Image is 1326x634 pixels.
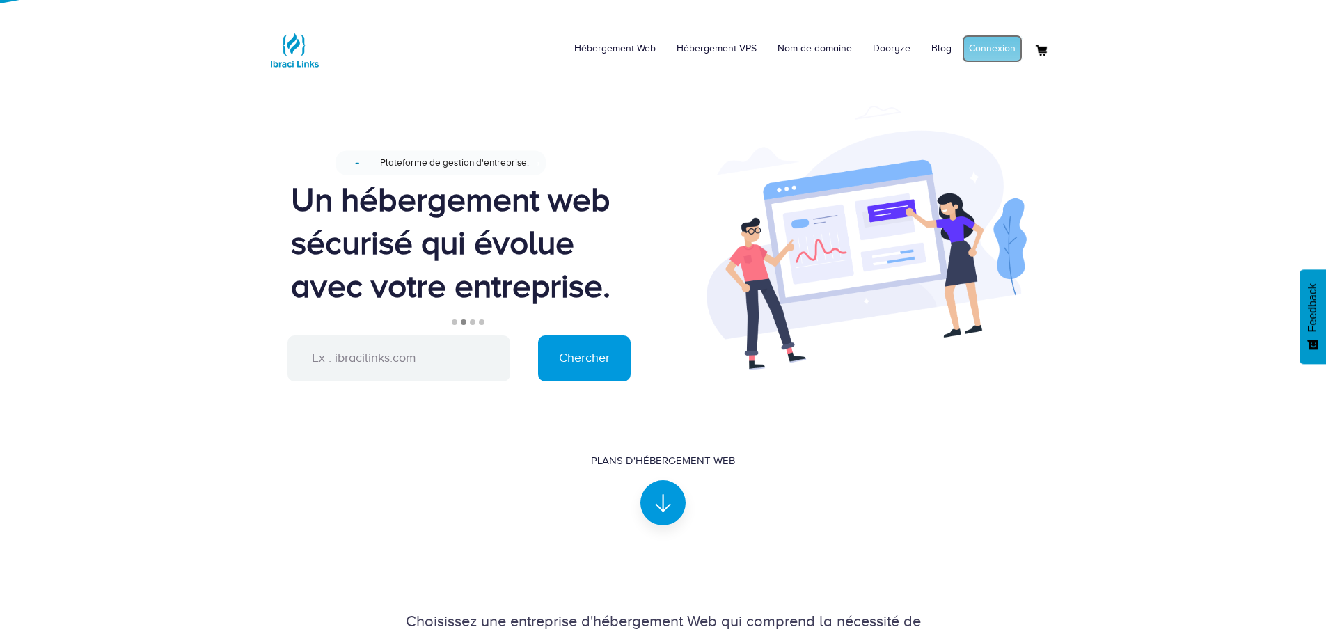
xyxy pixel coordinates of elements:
[767,28,862,70] a: Nom de domaine
[287,335,510,381] input: Ex : ibracilinks.com
[335,148,598,178] a: NouveauPlateforme de gestion d'entreprise.
[1307,283,1319,332] span: Feedback
[921,28,962,70] a: Blog
[267,10,322,78] a: Logo Ibraci Links
[1300,269,1326,364] button: Feedback - Afficher l’enquête
[564,28,666,70] a: Hébergement Web
[591,454,735,468] div: Plans d'hébergement Web
[666,28,767,70] a: Hébergement VPS
[267,22,322,78] img: Logo Ibraci Links
[291,178,642,308] div: Un hébergement web sécurisé qui évolue avec votre entreprise.
[962,35,1023,63] a: Connexion
[591,454,735,514] a: Plans d'hébergement Web
[379,157,528,168] span: Plateforme de gestion d'entreprise.
[862,28,921,70] a: Dooryze
[538,335,631,381] input: Chercher
[355,163,358,164] span: Nouveau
